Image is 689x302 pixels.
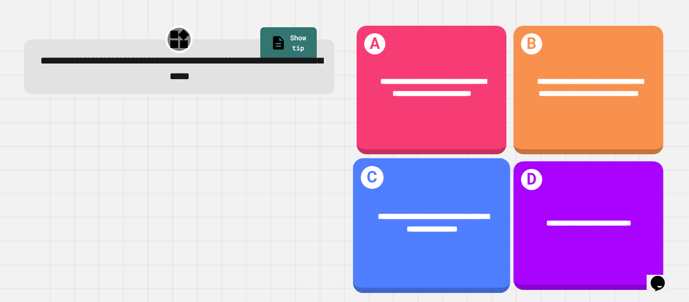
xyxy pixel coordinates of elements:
[260,27,317,61] a: Show tip
[647,262,679,292] iframe: chat widget
[521,33,543,55] h1: B
[361,166,383,189] h1: C
[521,169,543,191] h1: D
[364,33,386,55] h1: A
